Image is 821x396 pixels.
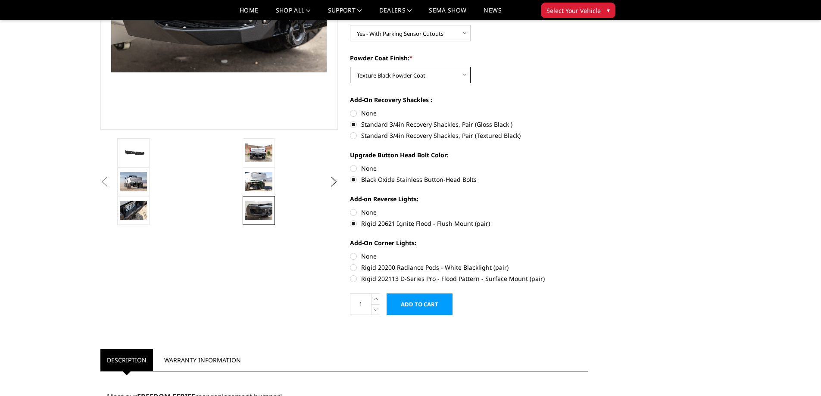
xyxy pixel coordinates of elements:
[484,7,501,20] a: News
[778,355,821,396] iframe: Chat Widget
[158,349,247,371] a: Warranty Information
[328,7,362,20] a: Support
[350,252,588,261] label: None
[120,201,147,219] img: 2020-2025 Chevrolet / GMC 2500-3500 - Freedom Series - Rear Bumper
[429,7,466,20] a: SEMA Show
[350,164,588,173] label: None
[327,175,340,188] button: Next
[607,6,610,15] span: ▾
[276,7,311,20] a: shop all
[350,150,588,159] label: Upgrade Button Head Bolt Color:
[350,238,588,247] label: Add-On Corner Lights:
[379,7,412,20] a: Dealers
[350,95,588,104] label: Add-On Recovery Shackles :
[350,175,588,184] label: Black Oxide Stainless Button-Head Bolts
[100,349,153,371] a: Description
[240,7,258,20] a: Home
[245,172,272,190] img: 2020-2025 Chevrolet / GMC 2500-3500 - Freedom Series - Rear Bumper
[350,208,588,217] label: None
[350,53,588,62] label: Powder Coat Finish:
[120,172,147,191] img: 2020-2025 Chevrolet / GMC 2500-3500 - Freedom Series - Rear Bumper
[546,6,601,15] span: Select Your Vehicle
[541,3,615,18] button: Select Your Vehicle
[98,175,111,188] button: Previous
[245,143,272,162] img: 2020-2025 Chevrolet / GMC 2500-3500 - Freedom Series - Rear Bumper
[350,109,588,118] label: None
[350,274,588,283] label: Rigid 202113 D-Series Pro - Flood Pattern - Surface Mount (pair)
[350,131,588,140] label: Standard 3/4in Recovery Shackles, Pair (Textured Black)
[350,120,588,129] label: Standard 3/4in Recovery Shackles, Pair (Gloss Black )
[350,194,588,203] label: Add-on Reverse Lights:
[245,201,272,219] img: 2020-2025 Chevrolet / GMC 2500-3500 - Freedom Series - Rear Bumper
[350,219,588,228] label: Rigid 20621 Ignite Flood - Flush Mount (pair)
[387,293,453,315] input: Add to Cart
[350,263,588,272] label: Rigid 20200 Radiance Pods - White Blacklight (pair)
[120,147,147,159] img: 2020-2025 Chevrolet / GMC 2500-3500 - Freedom Series - Rear Bumper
